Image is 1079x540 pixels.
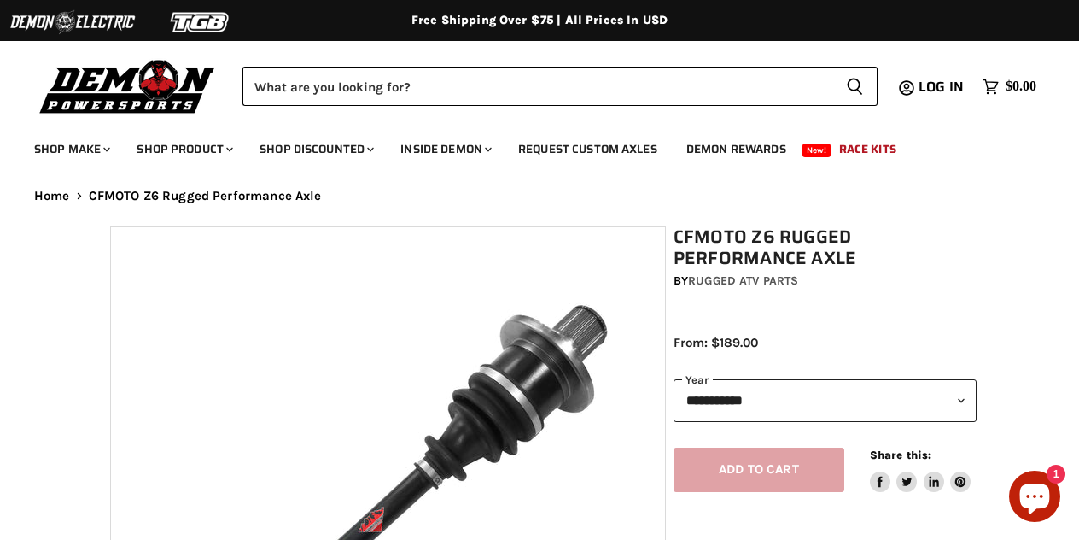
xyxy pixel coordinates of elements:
[1006,79,1036,95] span: $0.00
[870,448,971,493] aside: Share this:
[870,449,931,461] span: Share this:
[674,132,799,167] a: Demon Rewards
[974,74,1045,99] a: $0.00
[242,67,832,106] input: Search
[674,226,977,269] h1: CFMOTO Z6 Rugged Performance Axle
[9,6,137,38] img: Demon Electric Logo 2
[89,189,322,203] span: CFMOTO Z6 Rugged Performance Axle
[137,6,265,38] img: TGB Logo 2
[388,132,502,167] a: Inside Demon
[674,272,977,291] div: by
[911,79,974,95] a: Log in
[674,379,977,421] select: year
[674,335,758,350] span: From: $189.00
[124,132,243,167] a: Shop Product
[802,144,831,157] span: New!
[826,132,909,167] a: Race Kits
[505,132,670,167] a: Request Custom Axles
[21,125,1032,167] ul: Main menu
[919,76,964,97] span: Log in
[688,273,798,288] a: Rugged ATV Parts
[1004,471,1065,526] inbox-online-store-chat: Shopify online store chat
[21,132,120,167] a: Shop Make
[34,56,221,116] img: Demon Powersports
[247,132,384,167] a: Shop Discounted
[832,67,878,106] button: Search
[242,67,878,106] form: Product
[34,189,70,203] a: Home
